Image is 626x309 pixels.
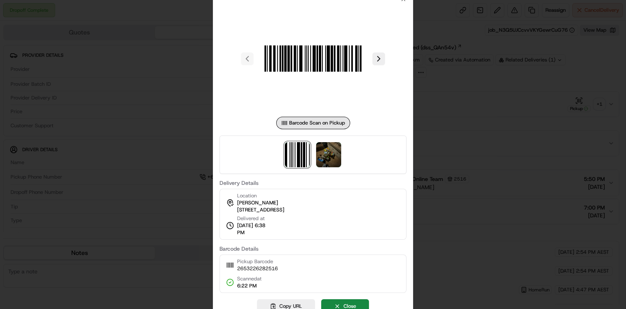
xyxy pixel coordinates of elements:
div: Barcode Scan on Pickup [276,117,350,129]
span: 2653226282516 [237,265,278,272]
label: Barcode Details [219,246,407,251]
span: [DATE] 6:38 PM [237,222,273,236]
img: barcode_scan_on_pickup image [285,142,310,167]
img: photo_proof_of_delivery image [316,142,341,167]
span: [STREET_ADDRESS] [237,206,284,213]
img: barcode_scan_on_pickup image [257,2,369,115]
span: Pickup Barcode [237,258,278,265]
span: Location [237,192,257,199]
span: Scanned at [237,275,262,282]
span: Delivered at [237,215,273,222]
span: 6:22 PM [237,282,262,289]
span: [PERSON_NAME] [237,199,278,206]
label: Delivery Details [219,180,407,186]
